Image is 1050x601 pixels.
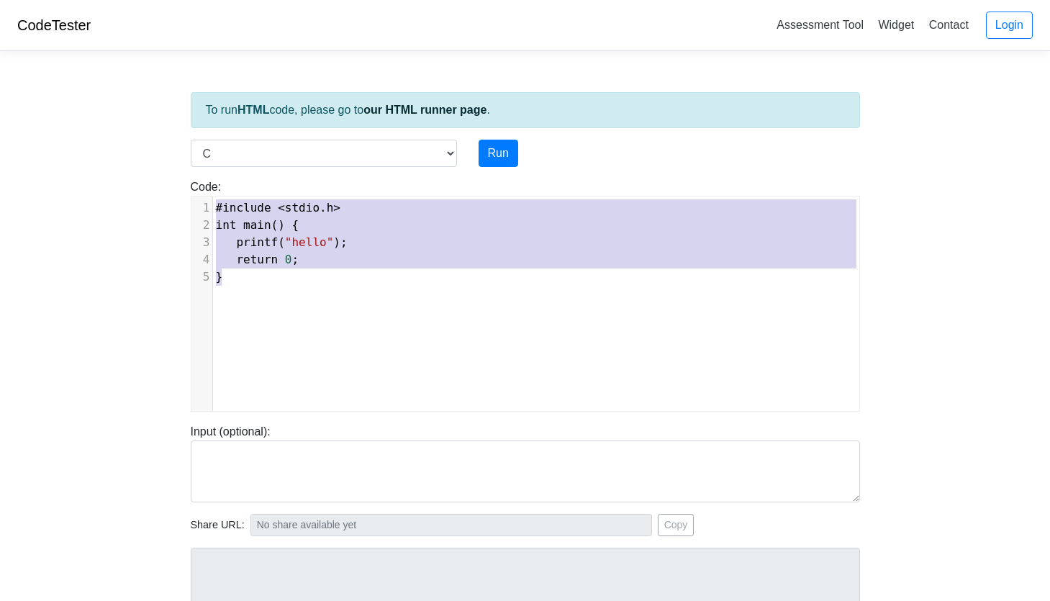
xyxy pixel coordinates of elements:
span: int [216,218,237,232]
div: To run code, please go to . [191,92,860,128]
button: Copy [658,514,694,536]
span: . [216,201,341,214]
span: ( ); [216,235,348,249]
a: CodeTester [17,17,91,33]
div: 3 [191,234,212,251]
input: No share available yet [250,514,652,536]
div: Code: [180,179,871,412]
a: Contact [923,13,974,37]
div: 2 [191,217,212,234]
button: Run [479,140,518,167]
span: 0 [285,253,292,266]
span: h [327,201,334,214]
a: Assessment Tool [771,13,869,37]
span: main [243,218,271,232]
div: Input (optional): [180,423,871,502]
div: 4 [191,251,212,268]
a: Login [986,12,1033,39]
span: } [216,270,223,284]
span: stdio [285,201,320,214]
span: Share URL: [191,518,245,533]
span: ; [216,253,299,266]
span: () { [216,218,299,232]
span: "hello" [285,235,333,249]
span: > [333,201,340,214]
strong: HTML [237,104,269,116]
span: return [236,253,278,266]
a: our HTML runner page [363,104,486,116]
span: printf [236,235,278,249]
a: Widget [872,13,920,37]
div: 1 [191,199,212,217]
span: < [278,201,285,214]
span: #include [216,201,271,214]
div: 5 [191,268,212,286]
